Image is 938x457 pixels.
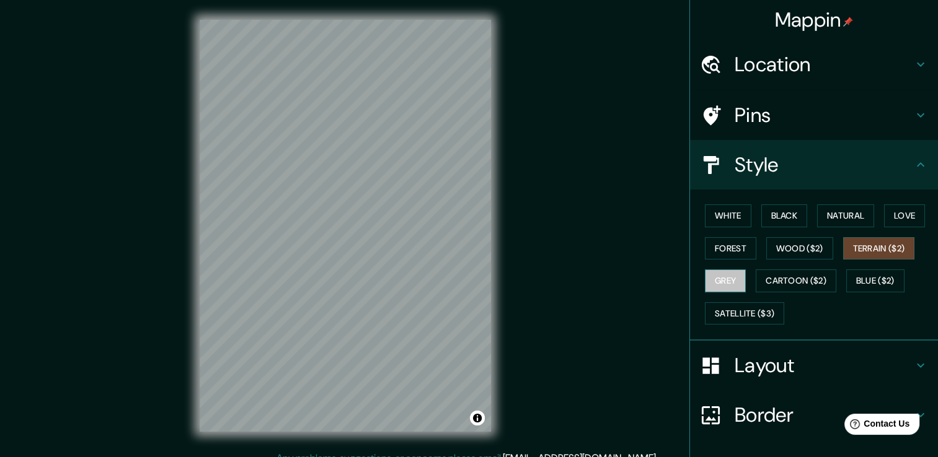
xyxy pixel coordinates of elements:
[761,204,808,227] button: Black
[735,353,913,378] h4: Layout
[690,40,938,89] div: Location
[766,237,833,260] button: Wood ($2)
[705,237,756,260] button: Forest
[705,269,746,292] button: Grey
[705,302,784,325] button: Satellite ($3)
[705,204,751,227] button: White
[775,7,854,32] h4: Mappin
[690,341,938,390] div: Layout
[884,204,925,227] button: Love
[200,20,491,432] canvas: Map
[690,390,938,440] div: Border
[735,152,913,177] h4: Style
[843,237,915,260] button: Terrain ($2)
[735,103,913,128] h4: Pins
[690,90,938,140] div: Pins
[690,140,938,189] div: Style
[846,269,905,292] button: Blue ($2)
[735,403,913,427] h4: Border
[843,17,853,27] img: pin-icon.png
[470,411,485,425] button: Toggle attribution
[756,269,836,292] button: Cartoon ($2)
[817,204,874,227] button: Natural
[828,409,924,443] iframe: Help widget launcher
[735,52,913,77] h4: Location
